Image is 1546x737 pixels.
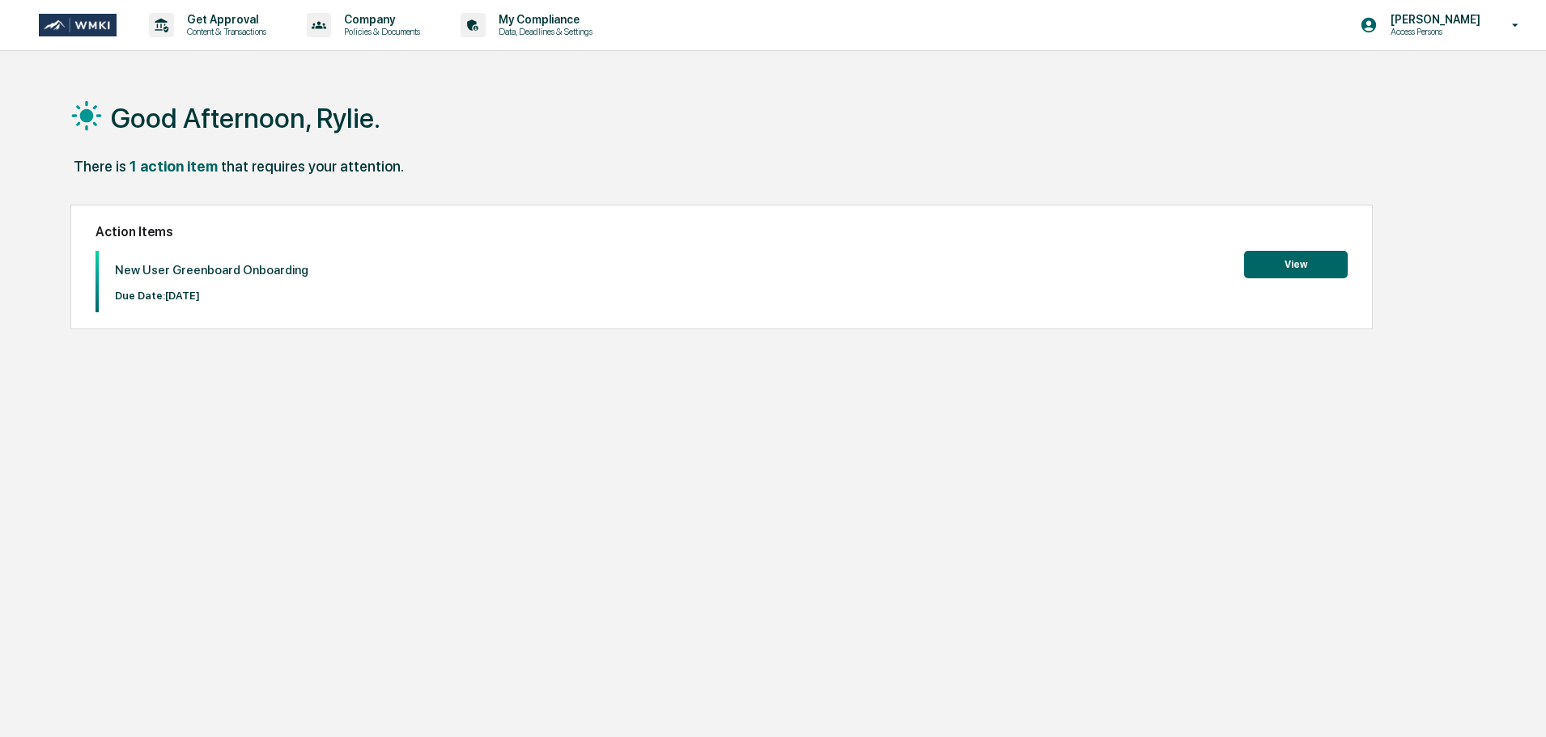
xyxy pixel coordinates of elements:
[130,158,218,175] div: 1 action item
[1378,26,1489,37] p: Access Persons
[331,26,428,37] p: Policies & Documents
[1244,256,1348,271] a: View
[39,14,117,37] img: logo
[174,26,274,37] p: Content & Transactions
[486,13,601,26] p: My Compliance
[221,158,404,175] div: that requires your attention.
[115,290,308,302] p: Due Date: [DATE]
[96,224,1348,239] h2: Action Items
[486,26,601,37] p: Data, Deadlines & Settings
[331,13,428,26] p: Company
[115,263,308,277] p: New User Greenboard Onboarding
[1378,13,1489,26] p: [PERSON_NAME]
[1244,251,1348,278] button: View
[111,102,380,134] h1: Good Afternoon, Rylie.
[74,158,126,175] div: There is
[174,13,274,26] p: Get Approval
